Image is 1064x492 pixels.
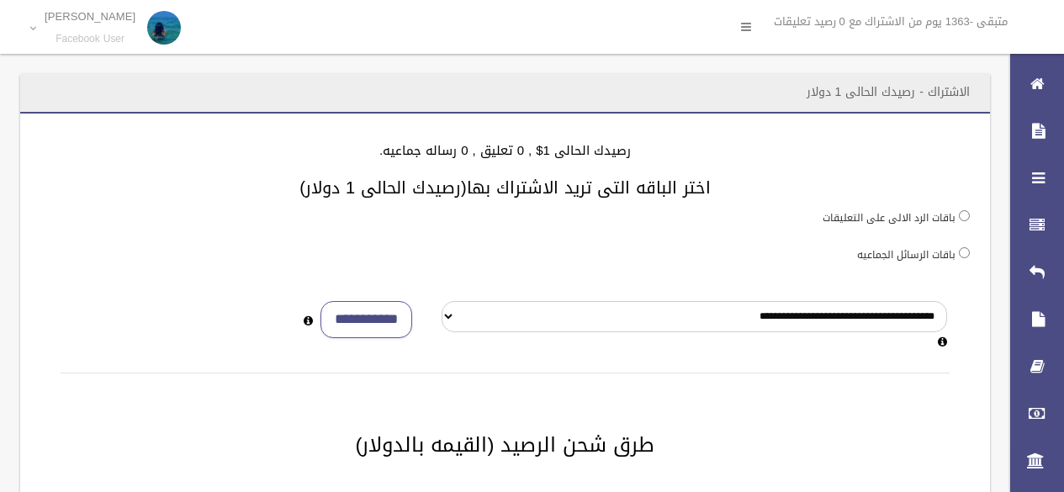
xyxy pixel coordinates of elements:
[45,10,135,23] p: [PERSON_NAME]
[40,178,970,197] h3: اختر الباقه التى تريد الاشتراك بها(رصيدك الحالى 1 دولار)
[40,434,970,456] h2: طرق شحن الرصيد (القيمه بالدولار)
[40,144,970,158] h4: رصيدك الحالى 1$ , 0 تعليق , 0 رساله جماعيه.
[857,246,955,264] label: باقات الرسائل الجماعيه
[45,33,135,45] small: Facebook User
[823,209,955,227] label: باقات الرد الالى على التعليقات
[786,76,990,108] header: الاشتراك - رصيدك الحالى 1 دولار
